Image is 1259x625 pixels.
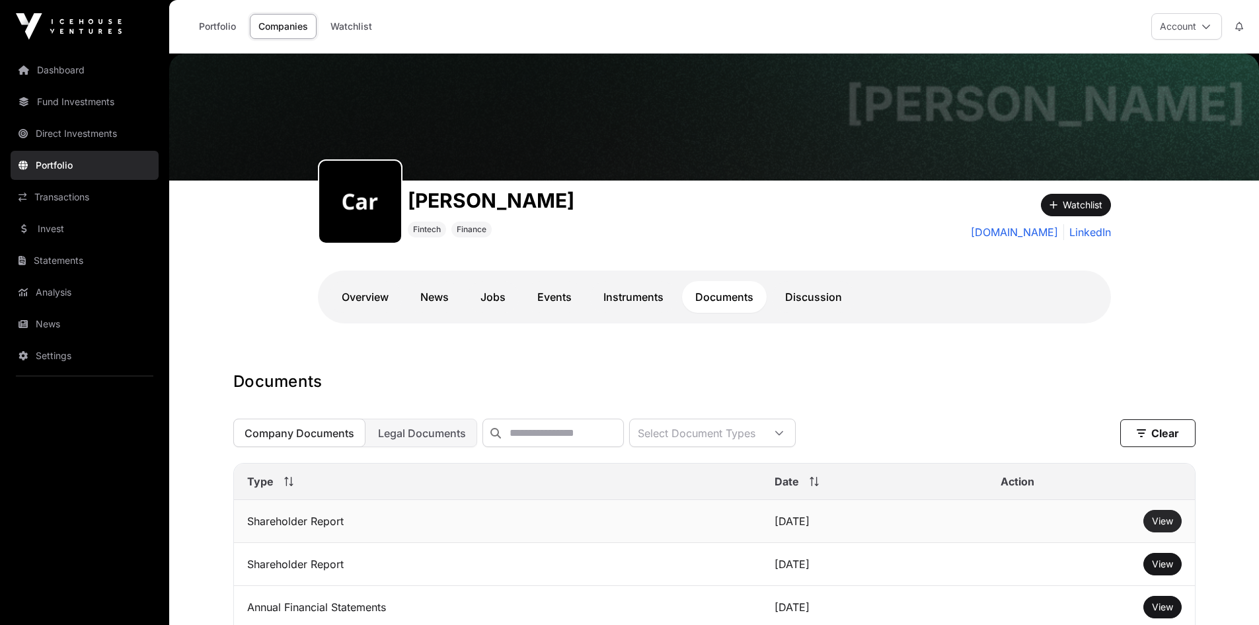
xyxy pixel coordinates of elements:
[328,281,1100,313] nav: Tabs
[761,543,987,586] td: [DATE]
[11,341,159,370] a: Settings
[1152,558,1173,569] span: View
[682,281,767,313] a: Documents
[322,14,381,39] a: Watchlist
[1143,510,1182,532] button: View
[630,419,763,446] div: Select Document Types
[245,427,354,440] span: Company Documents
[11,310,159,339] a: News
[971,224,1058,240] a: [DOMAIN_NAME]
[761,500,987,543] td: [DATE]
[1041,194,1111,216] button: Watchlist
[367,419,477,447] button: Legal Documents
[233,371,1196,392] h1: Documents
[413,224,441,235] span: Fintech
[524,281,585,313] a: Events
[233,419,365,447] button: Company Documents
[11,246,159,275] a: Statements
[1152,515,1173,526] span: View
[467,281,519,313] a: Jobs
[247,474,274,489] span: Type
[1063,224,1111,240] a: LinkedIn
[378,427,466,440] span: Legal Documents
[1120,419,1196,447] button: Clear
[190,14,245,39] a: Portfolio
[11,278,159,307] a: Analysis
[234,500,762,543] td: Shareholder Report
[234,543,762,586] td: Shareholder Report
[1152,558,1173,571] a: View
[11,214,159,243] a: Invest
[590,281,677,313] a: Instruments
[1001,474,1034,489] span: Action
[11,119,159,148] a: Direct Investments
[11,151,159,180] a: Portfolio
[1152,515,1173,528] a: View
[457,224,486,235] span: Finance
[250,14,317,39] a: Companies
[775,474,799,489] span: Date
[772,281,855,313] a: Discussion
[1143,553,1182,575] button: View
[845,80,1246,128] h1: [PERSON_NAME]
[408,188,574,212] h1: [PERSON_NAME]
[324,166,396,237] img: caruso351.png
[1151,13,1222,40] button: Account
[16,13,122,40] img: Icehouse Ventures Logo
[1152,601,1173,614] a: View
[407,281,462,313] a: News
[169,54,1259,181] img: Caruso
[328,281,402,313] a: Overview
[11,56,159,85] a: Dashboard
[1143,596,1182,618] button: View
[1152,601,1173,612] span: View
[1193,562,1259,625] iframe: Chat Widget
[11,183,159,212] a: Transactions
[11,87,159,116] a: Fund Investments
